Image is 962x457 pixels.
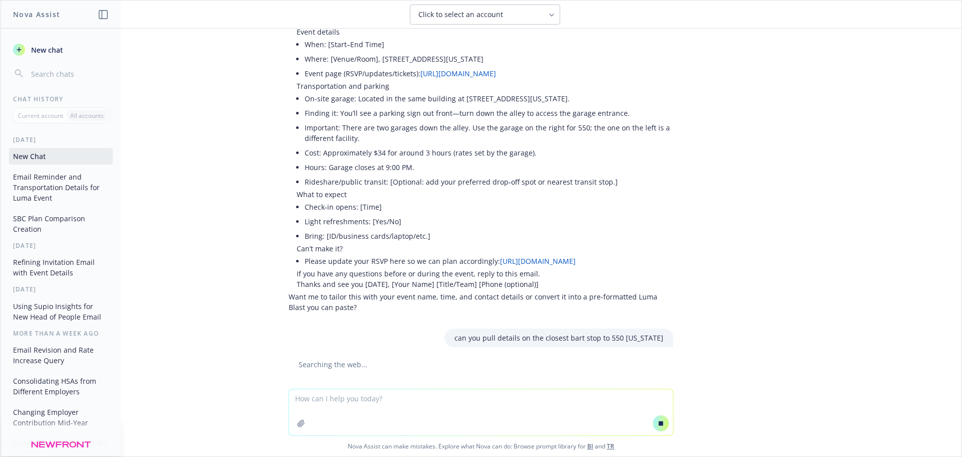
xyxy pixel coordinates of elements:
div: [DATE] [1,241,121,250]
li: Cost: Approximately $34 for around 3 hours (rates set by the garage). [305,145,673,160]
button: New chat [9,41,113,59]
button: Email Reminder and Transportation Details for Luma Event [9,169,113,206]
h1: Nova Assist [13,9,60,20]
input: Search chats [29,67,109,81]
p: Transportation and parking [297,81,673,91]
p: Want me to tailor this with your event name, time, and contact details or convert it into a pre-f... [289,291,673,313]
li: Rideshare/public transit: [Optional: add your preferred drop‑off spot or nearest transit stop.] [305,175,673,189]
button: New Chat [9,148,113,165]
li: Event page (RSVP/updates/tickets): [305,66,673,81]
button: Changing Employer Contribution Mid-Year [9,404,113,431]
li: Light refreshments: [Yes/No] [305,214,673,229]
p: Thanks and see you [DATE], [Your Name] [Title/Team] [Phone (optional)] [297,279,673,289]
p: All accounts [70,111,104,120]
div: Chat History [1,95,121,103]
button: Click to select an account [410,5,560,25]
span: Nova Assist can make mistakes. Explore what Nova can do: Browse prompt library for and [5,436,957,456]
button: Refining Invitation Email with Event Details [9,254,113,281]
p: Event details [297,27,673,37]
li: Bring: [ID/business cards/laptop/etc.] [305,229,673,243]
div: Searching the web... [289,359,673,370]
li: Check‑in opens: [Time] [305,200,673,214]
a: TR [607,442,614,450]
div: [DATE] [1,285,121,293]
div: [DATE] [1,135,121,144]
a: [URL][DOMAIN_NAME] [500,256,576,266]
div: More than a week ago [1,329,121,338]
li: Where: [Venue/Room], [STREET_ADDRESS][US_STATE] [305,52,673,66]
span: New chat [29,45,63,55]
p: If you have any questions before or during the event, reply to this email. [297,268,673,279]
button: Using Supio Insights for New Head of People Email [9,298,113,325]
span: Click to select an account [418,10,503,20]
p: can you pull details on the closest bart stop to 550 [US_STATE] [454,333,663,343]
p: What to expect [297,189,673,200]
a: [URL][DOMAIN_NAME] [420,69,496,78]
p: Can’t make it? [297,243,673,254]
button: SBC Plan Comparison Creation [9,210,113,237]
li: Please update your RSVP here so we can plan accordingly: [305,254,673,268]
li: Hours: Garage closes at 9:00 PM. [305,160,673,175]
button: Email Revision and Rate Increase Query [9,342,113,369]
li: Important: There are two garages down the alley. Use the garage on the right for 550; the one on ... [305,120,673,145]
p: Current account [18,111,63,120]
li: Finding it: You’ll see a parking sign out front—turn down the alley to access the garage entrance. [305,106,673,120]
li: On‑site garage: Located in the same building at [STREET_ADDRESS][US_STATE]. [305,91,673,106]
button: Consolidating HSAs from Different Employers [9,373,113,400]
li: When: [Start–End Time] [305,37,673,52]
a: BI [587,442,593,450]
